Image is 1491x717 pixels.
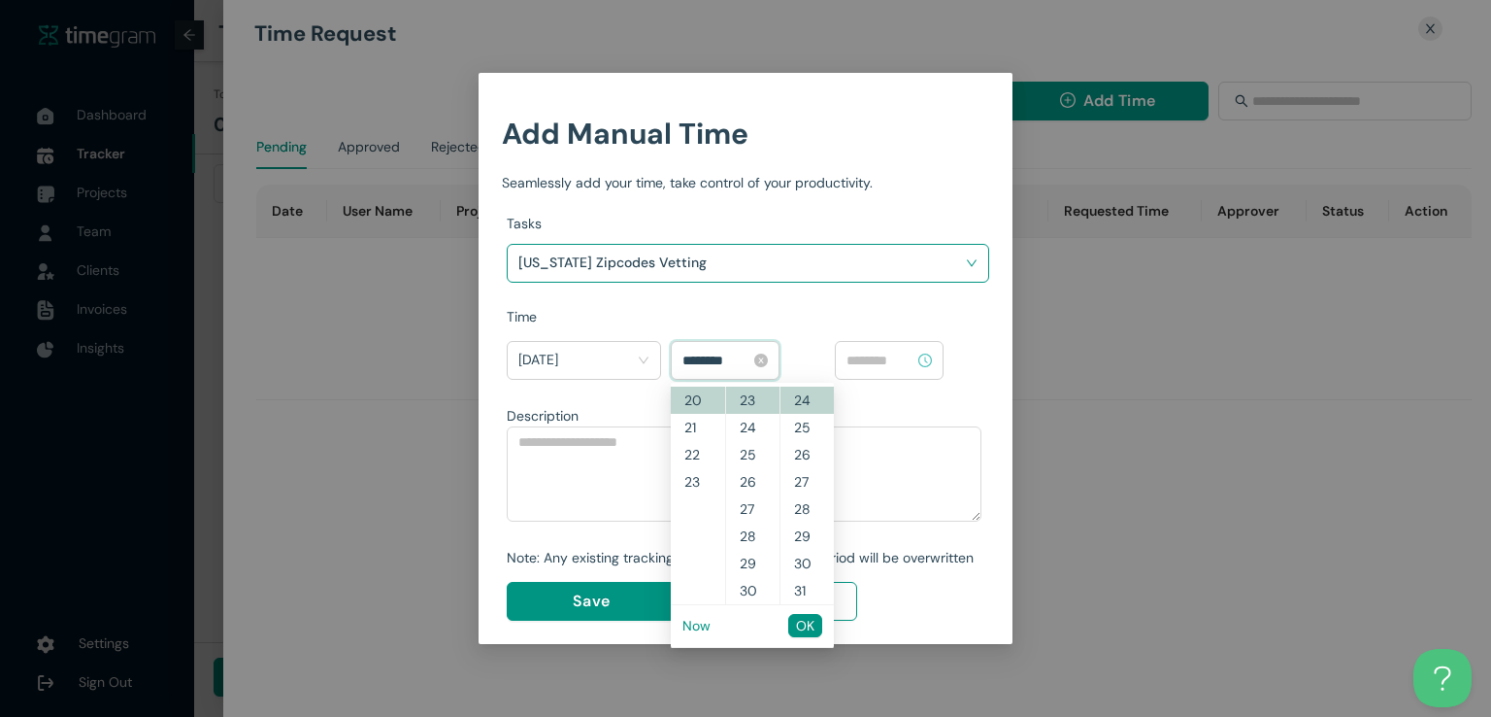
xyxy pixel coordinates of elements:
[780,495,834,523] div: 28
[754,354,768,367] span: close-circle
[726,387,779,414] div: 23
[780,550,834,577] div: 30
[507,306,989,327] div: Time
[502,172,989,193] div: Seamlessly add your time, take control of your productivity.
[788,614,822,637] button: OK
[780,523,834,550] div: 29
[726,550,779,577] div: 29
[671,441,725,468] div: 22
[726,441,779,468] div: 25
[518,345,649,376] span: Today
[671,387,725,414] div: 20
[507,547,981,568] div: Note: Any existing tracking data for the selected period will be overwritten
[780,468,834,495] div: 27
[726,523,779,550] div: 28
[573,589,610,613] span: Save
[518,248,746,277] h1: [US_STATE] Zipcodes Vetting
[726,468,779,495] div: 26
[726,577,779,604] div: 30
[507,582,676,621] button: Save
[671,414,725,441] div: 21
[726,495,779,523] div: 27
[507,213,989,234] div: Tasks
[1413,649,1472,707] iframe: Toggle Customer Support
[780,441,834,468] div: 26
[671,468,725,495] div: 23
[780,577,834,604] div: 31
[502,111,989,156] h1: Add Manual Time
[507,405,981,427] div: Description
[682,617,711,634] a: Now
[780,414,834,441] div: 25
[780,387,834,414] div: 24
[726,414,779,441] div: 24
[796,615,814,636] span: OK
